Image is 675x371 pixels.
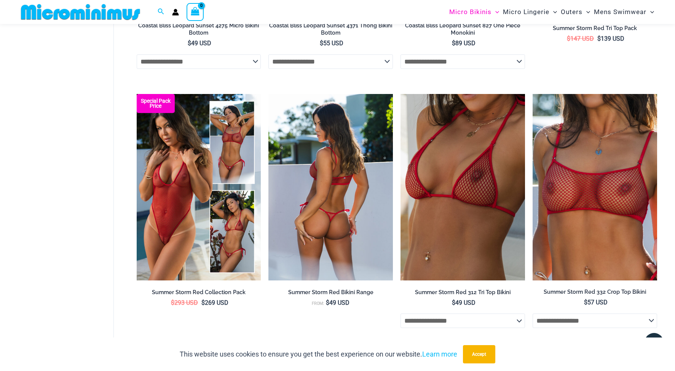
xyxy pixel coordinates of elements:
[201,299,205,306] span: $
[422,350,457,358] a: Learn more
[18,3,143,21] img: MM SHOP LOGO FLAT
[533,288,657,296] h2: Summer Storm Red 332 Crop Top Bikini
[312,301,324,306] span: From:
[401,94,525,280] img: Summer Storm Red 312 Tri Top 01
[533,94,657,280] img: Summer Storm Red 332 Crop Top 01
[452,40,455,47] span: $
[326,299,349,306] bdi: 49 USD
[180,349,457,360] p: This website uses cookies to ensure you get the best experience on our website.
[452,299,476,306] bdi: 49 USD
[187,3,204,21] a: View Shopping Cart, empty
[561,2,582,22] span: Outers
[501,2,559,22] a: Micro LingerieMenu ToggleMenu Toggle
[597,35,624,42] bdi: 139 USD
[646,2,654,22] span: Menu Toggle
[268,289,393,299] a: Summer Storm Red Bikini Range
[137,94,261,280] a: Summer Storm Red Collection Pack F Summer Storm Red Collection Pack BSummer Storm Red Collection ...
[567,35,570,42] span: $
[137,289,261,296] h2: Summer Storm Red Collection Pack
[491,2,499,22] span: Menu Toggle
[584,299,608,306] bdi: 57 USD
[559,2,592,22] a: OutersMenu ToggleMenu Toggle
[567,35,594,42] bdi: 147 USD
[137,22,261,36] h2: Coastal Bliss Leopard Sunset 4275 Micro Bikini Bottom
[401,22,525,39] a: Coastal Bliss Leopard Sunset 827 One Piece Monokini
[137,22,261,39] a: Coastal Bliss Leopard Sunset 4275 Micro Bikini Bottom
[401,289,525,299] a: Summer Storm Red 312 Tri Top Bikini
[201,299,228,306] bdi: 269 USD
[401,22,525,36] h2: Coastal Bliss Leopard Sunset 827 One Piece Monokini
[549,2,557,22] span: Menu Toggle
[268,22,393,36] h2: Coastal Bliss Leopard Sunset 4371 Thong Bikini Bottom
[452,40,476,47] bdi: 89 USD
[533,25,657,32] h2: Summer Storm Red Tri Top Pack
[533,288,657,298] a: Summer Storm Red 332 Crop Top Bikini
[268,22,393,39] a: Coastal Bliss Leopard Sunset 4371 Thong Bikini Bottom
[594,2,646,22] span: Mens Swimwear
[268,94,393,280] img: Summer Storm Red 332 Crop Top 449 Thong 03
[592,2,656,22] a: Mens SwimwearMenu ToggleMenu Toggle
[401,289,525,296] h2: Summer Storm Red 312 Tri Top Bikini
[268,94,393,280] a: Summer Storm Red 332 Crop Top 449 Thong 02Summer Storm Red 332 Crop Top 449 Thong 03Summer Storm ...
[137,289,261,299] a: Summer Storm Red Collection Pack
[584,299,587,306] span: $
[463,345,495,363] button: Accept
[188,40,191,47] span: $
[188,40,211,47] bdi: 49 USD
[137,94,261,280] img: Summer Storm Red Collection Pack F
[582,2,590,22] span: Menu Toggle
[171,299,198,306] bdi: 293 USD
[320,40,323,47] span: $
[533,25,657,35] a: Summer Storm Red Tri Top Pack
[158,7,164,17] a: Search icon link
[503,2,549,22] span: Micro Lingerie
[447,2,501,22] a: Micro BikinisMenu ToggleMenu Toggle
[597,35,601,42] span: $
[446,1,657,23] nav: Site Navigation
[401,94,525,280] a: Summer Storm Red 312 Tri Top 01Summer Storm Red 312 Tri Top 449 Thong 04Summer Storm Red 312 Tri ...
[449,2,491,22] span: Micro Bikinis
[172,9,179,16] a: Account icon link
[533,94,657,280] a: Summer Storm Red 332 Crop Top 01Summer Storm Red 332 Crop Top 449 Thong 03Summer Storm Red 332 Cr...
[452,299,455,306] span: $
[171,299,174,306] span: $
[326,299,329,306] span: $
[137,99,175,108] b: Special Pack Price
[268,289,393,296] h2: Summer Storm Red Bikini Range
[320,40,343,47] bdi: 55 USD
